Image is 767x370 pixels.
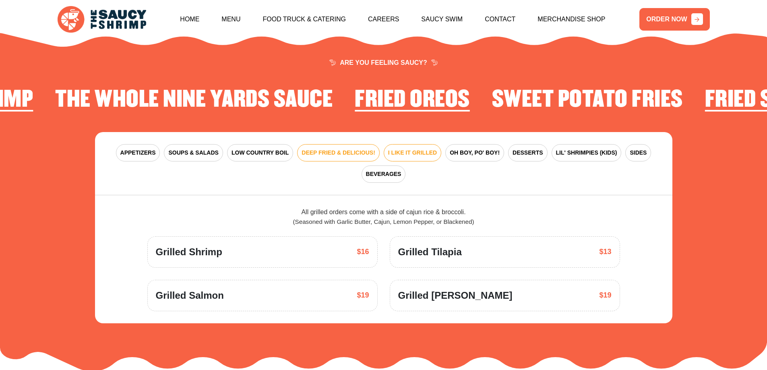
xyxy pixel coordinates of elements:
a: ORDER NOW [639,8,709,31]
button: OH BOY, PO' BOY! [445,144,504,161]
button: LOW COUNTRY BOIL [227,144,293,161]
button: BEVERAGES [362,165,406,183]
span: $19 [357,290,369,301]
div: All grilled orders come with a side of cajun rice & broccoli. [147,207,620,227]
span: Grilled Shrimp [156,245,222,259]
button: SIDES [625,144,651,161]
li: 2 of 4 [55,87,333,116]
button: SOUPS & SALADS [164,144,223,161]
span: ARE YOU FEELING SAUCY? [329,60,438,66]
span: BEVERAGES [366,170,401,178]
a: Contact [485,2,515,37]
span: DESSERTS [513,149,543,157]
h2: The Whole Nine Yards Sauce [55,87,333,112]
span: $19 [599,290,611,301]
a: Home [180,2,199,37]
span: LIL' SHRIMPIES (KIDS) [556,149,617,157]
a: Menu [221,2,240,37]
span: Grilled Salmon [156,288,224,303]
a: Saucy Swim [421,2,463,37]
button: DEEP FRIED & DELICIOUS! [297,144,380,161]
span: OH BOY, PO' BOY! [450,149,500,157]
li: 4 of 4 [492,87,683,116]
span: I LIKE IT GRILLED [388,149,437,157]
li: 3 of 4 [355,87,470,116]
span: SOUPS & SALADS [168,149,218,157]
button: APPETIZERS [116,144,160,161]
a: Careers [368,2,399,37]
span: Grilled Tilapia [398,245,462,259]
span: $16 [357,246,369,257]
span: APPETIZERS [120,149,156,157]
button: I LIKE IT GRILLED [384,144,441,161]
span: $13 [599,246,611,257]
button: DESSERTS [508,144,547,161]
span: DEEP FRIED & DELICIOUS! [302,149,375,157]
h2: Fried Oreos [355,87,470,112]
a: Merchandise Shop [538,2,605,37]
a: Food Truck & Catering [263,2,346,37]
span: Grilled [PERSON_NAME] [398,288,513,303]
span: LOW COUNTRY BOIL [232,149,289,157]
span: (Seasoned with Garlic Butter, Cajun, Lemon Pepper, or Blackened) [293,218,474,225]
button: LIL' SHRIMPIES (KIDS) [552,144,622,161]
span: SIDES [630,149,647,157]
img: logo [58,6,146,33]
h2: Sweet Potato Fries [492,87,683,112]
